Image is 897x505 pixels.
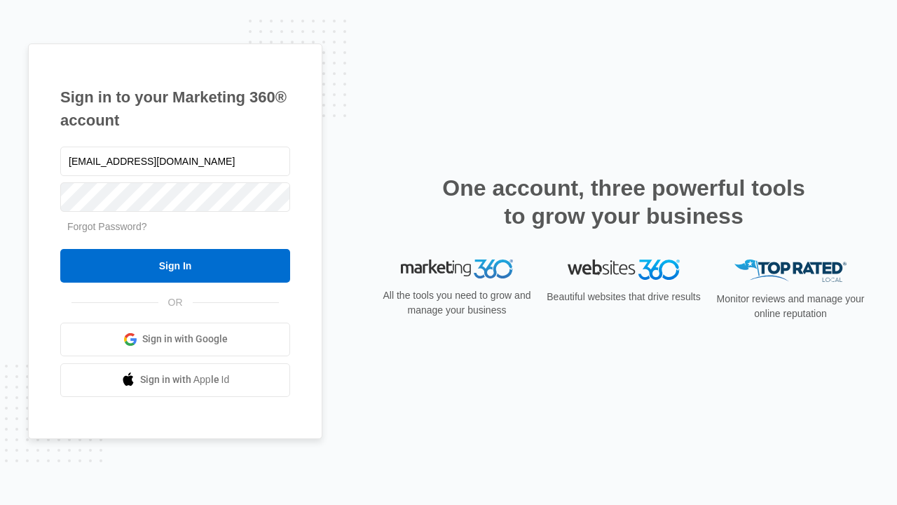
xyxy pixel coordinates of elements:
[60,323,290,356] a: Sign in with Google
[438,174,809,230] h2: One account, three powerful tools to grow your business
[568,260,680,280] img: Websites 360
[67,221,147,232] a: Forgot Password?
[378,288,535,318] p: All the tools you need to grow and manage your business
[712,292,869,321] p: Monitor reviews and manage your online reputation
[545,290,702,304] p: Beautiful websites that drive results
[60,363,290,397] a: Sign in with Apple Id
[60,86,290,132] h1: Sign in to your Marketing 360® account
[140,372,230,387] span: Sign in with Apple Id
[142,332,228,346] span: Sign in with Google
[401,260,513,279] img: Marketing 360
[734,260,847,283] img: Top Rated Local
[60,147,290,176] input: Email
[158,295,193,310] span: OR
[60,249,290,283] input: Sign In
